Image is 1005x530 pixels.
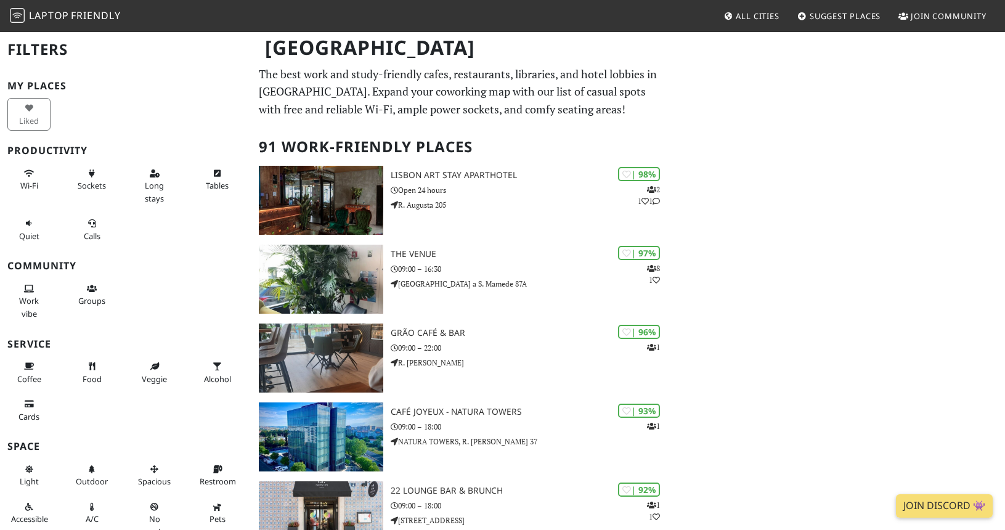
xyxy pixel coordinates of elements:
div: | 93% [618,404,660,418]
img: Café Joyeux - Natura Towers [259,402,384,471]
p: NATURA TOWERS, R. [PERSON_NAME] 37 [391,436,670,447]
span: Stable Wi-Fi [20,180,38,191]
span: Join Community [911,10,987,22]
span: Outdoor area [76,476,108,487]
h3: Service [7,338,244,350]
p: R. [PERSON_NAME] [391,357,670,369]
p: [STREET_ADDRESS] [391,515,670,526]
span: Coffee [17,373,41,385]
h2: Filters [7,31,244,68]
button: Groups [70,279,113,311]
span: Pet friendly [210,513,226,524]
span: Group tables [78,295,105,306]
p: 09:00 – 18:00 [391,500,670,512]
h3: Community [7,260,244,272]
p: R. Augusta 205 [391,199,670,211]
a: Join Community [893,5,991,27]
img: Grão Café & Bar [259,324,384,393]
a: The VENUE | 97% 81 The VENUE 09:00 – 16:30 [GEOGRAPHIC_DATA] a S. Mamede 87A [251,245,670,314]
button: Quiet [7,213,51,246]
a: All Cities [718,5,784,27]
button: Work vibe [7,279,51,324]
span: Credit cards [18,411,39,422]
h3: Lisbon Art Stay Aparthotel [391,170,670,181]
a: Café Joyeux - Natura Towers | 93% 1 Café Joyeux - Natura Towers 09:00 – 18:00 NATURA TOWERS, R. [... [251,402,670,471]
button: Pets [196,497,239,529]
div: | 98% [618,167,660,181]
h3: My Places [7,80,244,92]
button: Calls [70,213,113,246]
a: LaptopFriendly LaptopFriendly [10,6,121,27]
span: Restroom [200,476,236,487]
button: A/C [70,497,113,529]
button: Restroom [196,459,239,492]
h3: Space [7,441,244,452]
button: Outdoor [70,459,113,492]
p: 2 1 1 [638,184,660,207]
p: 09:00 – 22:00 [391,342,670,354]
button: Alcohol [196,356,239,389]
h3: 22 Lounge Bar & Brunch [391,486,670,496]
span: Spacious [138,476,171,487]
h1: [GEOGRAPHIC_DATA] [255,31,668,65]
span: Power sockets [78,180,106,191]
span: Accessible [11,513,48,524]
p: Open 24 hours [391,184,670,196]
button: Cards [7,394,51,426]
span: Video/audio calls [84,230,100,242]
button: Veggie [133,356,176,389]
p: 1 [647,420,660,432]
button: Tables [196,163,239,196]
span: All Cities [736,10,779,22]
h3: Productivity [7,145,244,157]
button: Spacious [133,459,176,492]
span: Friendly [71,9,120,22]
div: | 97% [618,246,660,260]
img: LaptopFriendly [10,8,25,23]
img: Lisbon Art Stay Aparthotel [259,166,384,235]
span: Laptop [29,9,69,22]
p: 8 1 [647,263,660,286]
a: Suggest Places [792,5,886,27]
button: Coffee [7,356,51,389]
a: Join Discord 👾 [896,494,993,518]
button: Accessible [7,497,51,529]
h3: The VENUE [391,249,670,259]
button: Wi-Fi [7,163,51,196]
p: [GEOGRAPHIC_DATA] a S. Mamede 87A [391,278,670,290]
button: Food [70,356,113,389]
h3: Café Joyeux - Natura Towers [391,407,670,417]
p: 09:00 – 16:30 [391,263,670,275]
p: 09:00 – 18:00 [391,421,670,433]
h3: Grão Café & Bar [391,328,670,338]
span: Long stays [145,180,164,203]
div: | 92% [618,483,660,497]
p: The best work and study-friendly cafes, restaurants, libraries, and hotel lobbies in [GEOGRAPHIC_... [259,65,663,118]
span: Air conditioned [86,513,99,524]
button: Light [7,459,51,492]
span: Veggie [142,373,167,385]
a: Grão Café & Bar | 96% 1 Grão Café & Bar 09:00 – 22:00 R. [PERSON_NAME] [251,324,670,393]
p: 1 1 [647,499,660,523]
button: Long stays [133,163,176,208]
img: The VENUE [259,245,384,314]
span: Natural light [20,476,39,487]
span: Suggest Places [810,10,881,22]
span: People working [19,295,39,319]
p: 1 [647,341,660,353]
span: Quiet [19,230,39,242]
a: Lisbon Art Stay Aparthotel | 98% 211 Lisbon Art Stay Aparthotel Open 24 hours R. Augusta 205 [251,166,670,235]
span: Work-friendly tables [206,180,229,191]
div: | 96% [618,325,660,339]
button: Sockets [70,163,113,196]
h2: 91 Work-Friendly Places [259,128,663,166]
span: Alcohol [204,373,231,385]
span: Food [83,373,102,385]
